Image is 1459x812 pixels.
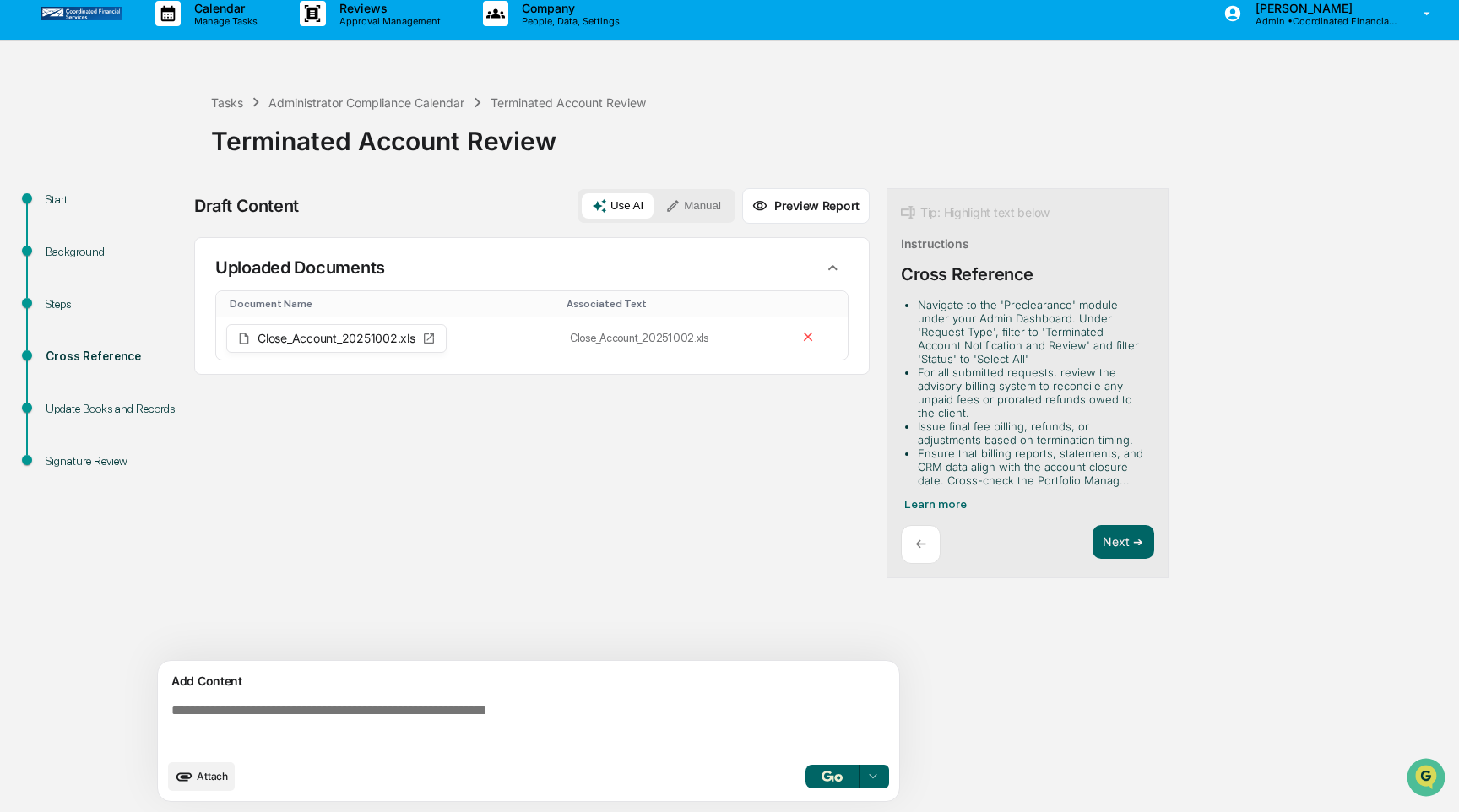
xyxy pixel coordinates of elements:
[46,348,184,365] div: Cross Reference
[46,295,184,313] div: Steps
[34,245,106,262] span: Data Lookup
[181,15,266,27] p: Manage Tasks
[582,193,654,219] button: Use AI
[326,15,449,27] p: Approval Management
[10,238,113,268] a: 🔎Data Lookup
[258,333,415,344] span: Close_Account_20251002.xls
[116,206,216,236] a: 🗄️Attestations
[46,452,184,470] div: Signature Review
[57,129,277,146] div: Start new chat
[915,536,926,552] p: ←
[17,214,30,228] div: 🖐️
[901,203,1050,223] div: Tip: Highlight text below
[1242,15,1399,27] p: Admin • Coordinated Financial Services
[17,129,47,160] img: 1746055101610-c473b297-6a78-478c-a979-82029cc54cd1
[918,365,1147,420] li: For all submitted requests, review the advisory billing system to reconcile any unpaid fees or pr...
[119,285,204,299] a: Powered byPylon
[168,671,889,691] div: Add Content
[46,243,184,261] div: Background
[567,298,780,310] div: Toggle SortBy
[491,95,646,110] div: Terminated Account Review
[46,400,184,418] div: Update Books and Records
[805,765,860,788] button: Go
[901,264,1033,284] div: Cross Reference
[57,146,220,160] div: We're offline, we'll be back soon
[10,206,116,236] a: 🖐️Preclearance
[17,246,30,260] div: 🔎
[215,257,385,278] p: Uploaded Documents
[122,214,136,228] div: 🗄️
[17,35,307,62] p: How can we help?
[901,236,969,251] div: Instructions
[508,15,628,27] p: People, Data, Settings
[139,213,209,230] span: Attestations
[904,497,967,511] span: Learn more
[168,762,235,791] button: upload document
[194,196,299,216] div: Draft Content
[1093,525,1154,560] button: Next ➔
[211,112,1451,156] div: Terminated Account Review
[46,191,184,208] div: Start
[508,1,628,15] p: Company
[230,298,553,310] div: Toggle SortBy
[822,771,842,782] img: Go
[742,188,870,224] button: Preview Report
[41,7,122,19] img: logo
[1242,1,1399,15] p: [PERSON_NAME]
[287,134,307,154] button: Start new chat
[268,95,464,110] div: Administrator Compliance Calendar
[197,770,228,782] span: Attach
[1405,756,1451,802] iframe: Open customer support
[211,95,243,110] div: Tasks
[560,317,787,360] td: Close_Account_20251002.xls
[655,193,731,219] button: Manual
[797,326,820,351] button: Remove file
[168,286,204,299] span: Pylon
[918,447,1147,487] li: Ensure that billing reports, statements, and CRM data align with the account closure date. Cross-...
[181,1,266,15] p: Calendar
[918,420,1147,447] li: Issue final fee billing, refunds, or adjustments based on termination timing.
[34,213,109,230] span: Preclearance
[326,1,449,15] p: Reviews
[918,298,1147,365] li: Navigate to the 'Preclearance' module under your Admin Dashboard. ​Under 'Request Type', filter t...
